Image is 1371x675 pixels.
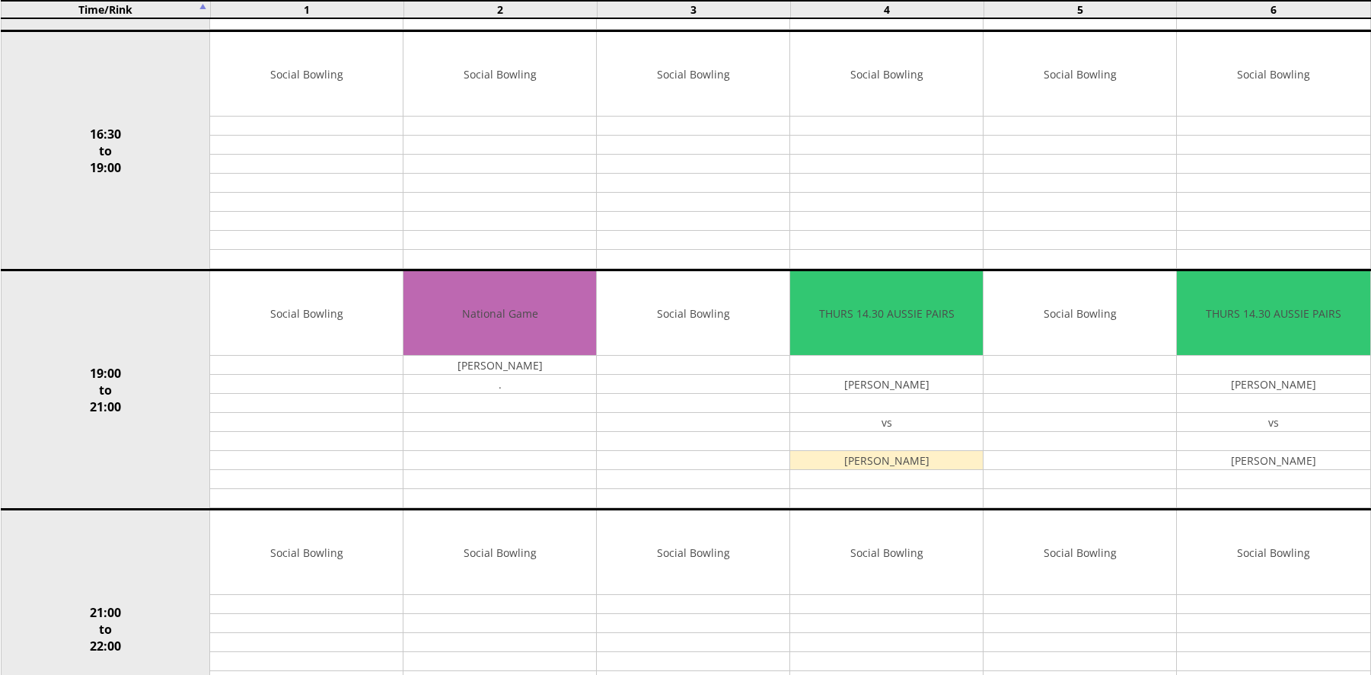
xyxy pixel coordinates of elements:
[790,451,983,470] td: [PERSON_NAME]
[210,510,403,595] td: Social Bowling
[1,31,210,270] td: 16:30 to 19:00
[984,32,1176,117] td: Social Bowling
[210,1,403,18] td: 1
[403,510,596,595] td: Social Bowling
[1177,510,1369,595] td: Social Bowling
[1177,451,1369,470] td: [PERSON_NAME]
[790,375,983,394] td: [PERSON_NAME]
[210,271,403,356] td: Social Bowling
[210,32,403,117] td: Social Bowling
[984,1,1177,18] td: 5
[403,1,597,18] td: 2
[1,1,210,18] td: Time/Rink
[1177,32,1369,117] td: Social Bowling
[597,271,789,356] td: Social Bowling
[597,32,789,117] td: Social Bowling
[403,271,596,356] td: National Game
[403,356,596,375] td: [PERSON_NAME]
[984,271,1176,356] td: Social Bowling
[790,271,983,356] td: THURS 14.30 AUSSIE PAIRS
[1177,375,1369,394] td: [PERSON_NAME]
[1,270,210,510] td: 19:00 to 21:00
[403,32,596,117] td: Social Bowling
[1177,271,1369,356] td: THURS 14.30 AUSSIE PAIRS
[790,413,983,432] td: vs
[984,510,1176,595] td: Social Bowling
[790,32,983,117] td: Social Bowling
[597,1,790,18] td: 3
[597,510,789,595] td: Social Bowling
[1177,1,1370,18] td: 6
[790,1,984,18] td: 4
[403,375,596,394] td: .
[1177,413,1369,432] td: vs
[790,510,983,595] td: Social Bowling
